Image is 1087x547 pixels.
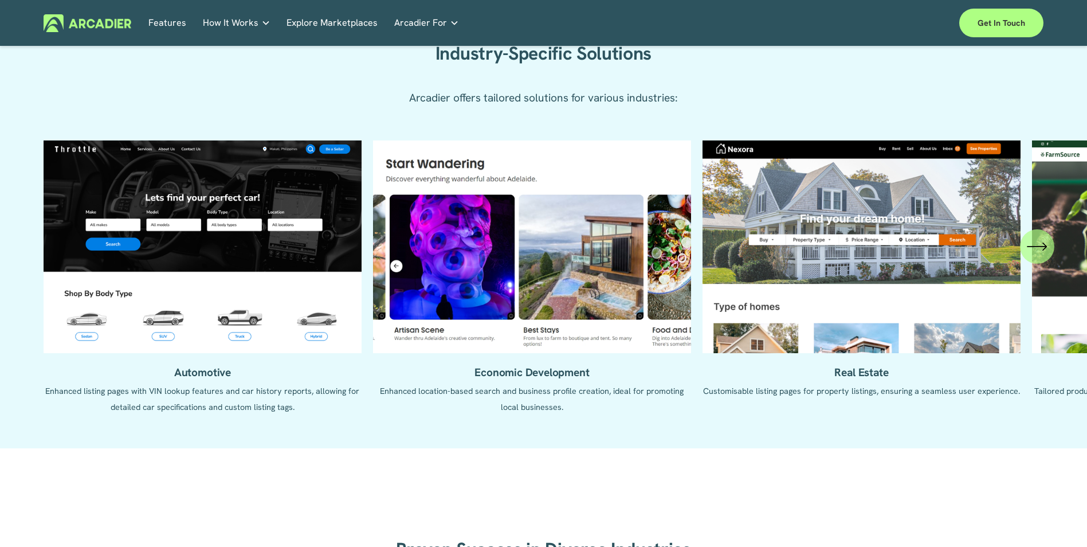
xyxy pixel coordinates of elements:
a: folder dropdown [203,14,270,32]
a: Explore Marketplaces [287,14,378,32]
span: Arcadier offers tailored solutions for various industries: [409,91,678,105]
h2: Industry-Specific Solutions [383,42,704,65]
a: folder dropdown [394,14,459,32]
button: Next [1020,229,1054,264]
span: How It Works [203,15,258,31]
a: Features [148,14,186,32]
iframe: Chat Widget [1030,492,1087,547]
span: Arcadier For [394,15,447,31]
img: Arcadier [44,14,131,32]
div: Виджет чата [1030,492,1087,547]
a: Get in touch [959,9,1043,37]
